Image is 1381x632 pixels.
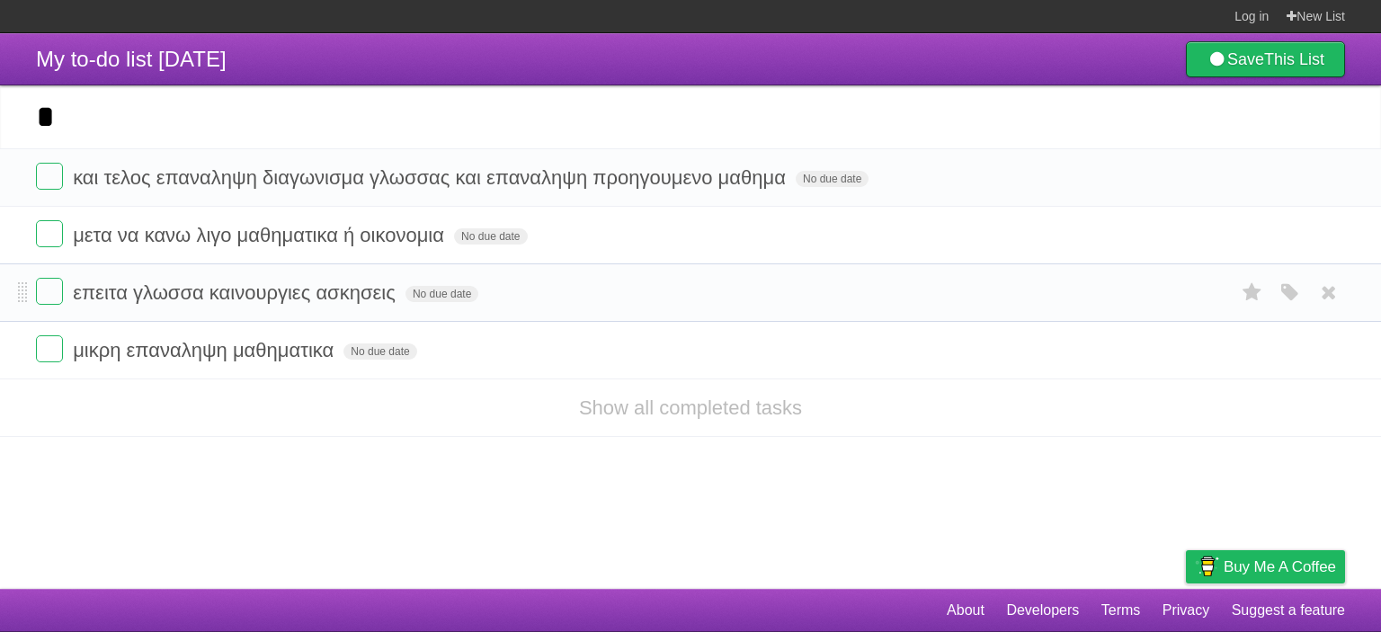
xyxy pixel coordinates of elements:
[73,281,400,304] span: επειτα γλωσσα καινουργιες ασκησεις
[1235,278,1270,307] label: Star task
[36,47,227,71] span: My to-do list [DATE]
[73,166,790,189] span: και τελος επαναληψη διαγωνισμα γλωσσας και επαναληψη προηγουμενο μαθημα
[1101,593,1141,628] a: Terms
[343,343,416,360] span: No due date
[36,335,63,362] label: Done
[1264,50,1324,68] b: This List
[36,163,63,190] label: Done
[1006,593,1079,628] a: Developers
[796,171,869,187] span: No due date
[947,593,985,628] a: About
[1224,551,1336,583] span: Buy me a coffee
[454,228,527,245] span: No due date
[579,396,802,419] a: Show all completed tasks
[1195,551,1219,582] img: Buy me a coffee
[405,286,478,302] span: No due date
[1186,41,1345,77] a: SaveThis List
[73,224,449,246] span: μετα να κανω λιγο μαθηματικα ή οικονομια
[1186,550,1345,583] a: Buy me a coffee
[36,278,63,305] label: Done
[73,339,338,361] span: μικρη επαναληψη μαθηματικα
[1232,593,1345,628] a: Suggest a feature
[36,220,63,247] label: Done
[1163,593,1209,628] a: Privacy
